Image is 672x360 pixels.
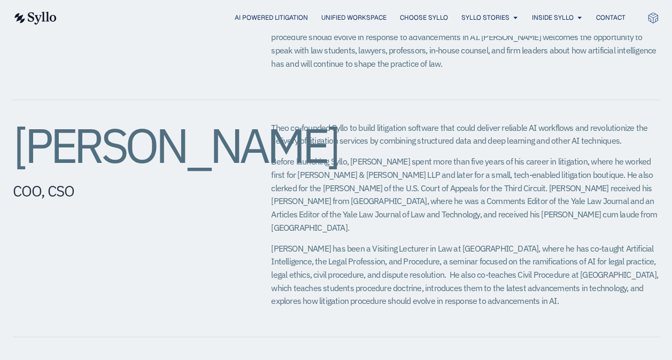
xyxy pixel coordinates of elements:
[271,122,647,146] span: Theo co-founded Syllo to build litigation software that could deliver reliable AI workflows and r...
[271,156,657,232] span: Before launching Syllo, [PERSON_NAME] spent more than five years of his career in litigation, whe...
[461,13,509,22] a: Syllo Stories
[78,13,625,23] nav: Menu
[13,182,228,200] h5: COO, CSO
[235,13,308,22] a: AI Powered Litigation
[13,12,57,25] img: syllo
[532,13,574,22] a: Inside Syllo
[78,13,625,23] div: Menu Toggle
[271,243,658,307] span: [PERSON_NAME] has been a Visiting Lecturer in Law at [GEOGRAPHIC_DATA], where he has co-taught Ar...
[596,13,625,22] a: Contact
[321,13,387,22] a: Unified Workspace
[400,13,448,22] a: Choose Syllo
[13,121,228,169] h2: [PERSON_NAME]​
